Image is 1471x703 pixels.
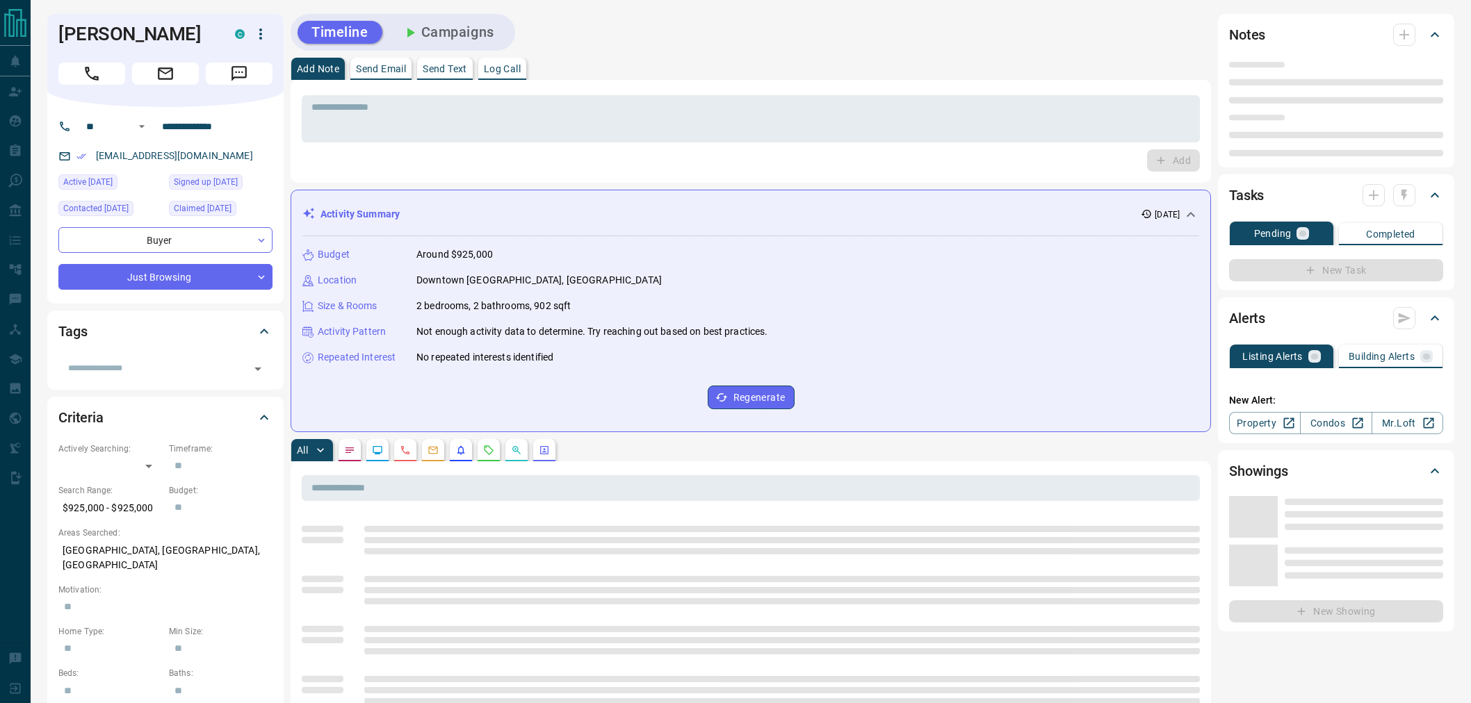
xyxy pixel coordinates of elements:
p: All [297,445,308,455]
svg: Opportunities [511,445,522,456]
p: [GEOGRAPHIC_DATA], [GEOGRAPHIC_DATA], [GEOGRAPHIC_DATA] [58,539,273,577]
p: New Alert: [1229,393,1443,408]
p: Areas Searched: [58,527,273,539]
div: Sun Sep 28 2025 [169,174,273,194]
div: Buyer [58,227,273,253]
button: Regenerate [708,386,795,409]
svg: Listing Alerts [455,445,466,456]
h2: Criteria [58,406,104,429]
div: Sun Sep 28 2025 [58,174,162,194]
div: Showings [1229,454,1443,488]
p: 2 bedrooms, 2 bathrooms, 902 sqft [416,299,571,313]
span: Call [58,63,125,85]
p: Listing Alerts [1242,351,1303,361]
svg: Agent Actions [539,445,550,456]
p: Size & Rooms [318,299,377,313]
p: Budget [318,247,350,262]
h1: [PERSON_NAME] [58,23,214,45]
div: Sun Sep 28 2025 [169,201,273,220]
a: Condos [1300,412,1372,434]
div: Sun Sep 28 2025 [58,201,162,220]
p: Building Alerts [1349,351,1415,361]
div: condos.ca [235,29,245,39]
span: Active [DATE] [63,175,113,189]
h2: Tasks [1229,184,1264,206]
a: [EMAIL_ADDRESS][DOMAIN_NAME] [96,150,253,161]
p: Completed [1366,229,1415,239]
p: Timeframe: [169,443,273,455]
p: Activity Pattern [318,324,386,339]
p: Motivation: [58,584,273,596]
button: Open [248,359,268,379]
p: No repeated interests identified [416,350,553,365]
button: Open [133,118,150,135]
p: $925,000 - $925,000 [58,497,162,520]
p: Min Size: [169,625,273,638]
svg: Emails [428,445,439,456]
h2: Alerts [1229,307,1265,329]
svg: Lead Browsing Activity [372,445,383,456]
p: Home Type: [58,625,162,638]
p: Pending [1254,229,1292,238]
p: Search Range: [58,484,162,497]
svg: Calls [400,445,411,456]
button: Timeline [298,21,382,44]
span: Contacted [DATE] [63,201,129,215]
p: Log Call [484,64,521,74]
svg: Notes [344,445,355,456]
p: Send Text [423,64,467,74]
h2: Notes [1229,24,1265,46]
a: Mr.Loft [1372,412,1443,434]
span: Email [132,63,199,85]
p: Around $925,000 [416,247,493,262]
span: Signed up [DATE] [174,175,238,189]
svg: Email Verified [76,151,86,161]
p: Send Email [356,64,406,74]
div: Tasks [1229,179,1443,212]
p: Activity Summary [320,207,400,222]
p: Baths: [169,667,273,679]
p: Budget: [169,484,273,497]
p: Repeated Interest [318,350,396,365]
p: Downtown [GEOGRAPHIC_DATA], [GEOGRAPHIC_DATA] [416,273,662,288]
span: Message [206,63,273,85]
div: Notes [1229,18,1443,51]
span: Claimed [DATE] [174,201,231,215]
p: Beds: [58,667,162,679]
p: Not enough activity data to determine. Try reaching out based on best practices. [416,324,768,339]
div: Activity Summary[DATE] [302,201,1199,227]
p: Actively Searching: [58,443,162,455]
div: Criteria [58,401,273,434]
div: Just Browsing [58,264,273,290]
p: Location [318,273,357,288]
div: Alerts [1229,301,1443,335]
button: Campaigns [388,21,508,44]
svg: Requests [483,445,494,456]
div: Tags [58,315,273,348]
p: [DATE] [1155,208,1180,221]
a: Property [1229,412,1301,434]
h2: Showings [1229,460,1288,482]
h2: Tags [58,320,87,342]
p: Add Note [297,64,339,74]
